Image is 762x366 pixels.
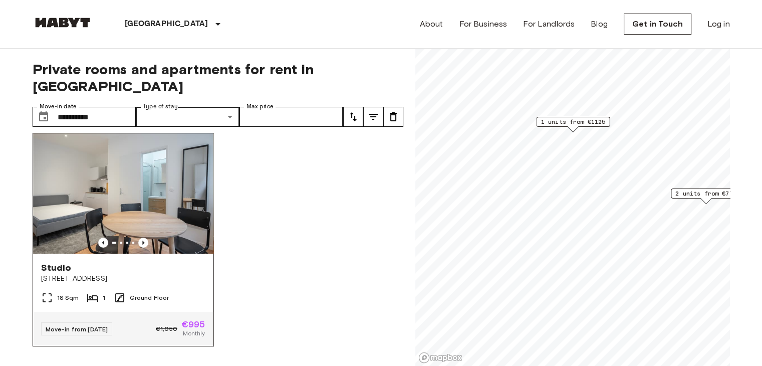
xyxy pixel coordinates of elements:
div: Map marker [536,117,610,132]
img: Habyt [33,18,93,28]
span: 2 units from €775 [675,189,736,198]
span: [STREET_ADDRESS] [41,274,205,284]
span: Move-in from [DATE] [46,325,108,333]
button: tune [363,107,383,127]
button: tune [343,107,363,127]
a: Mapbox logo [418,352,462,363]
a: Blog [591,18,608,30]
label: Max price [246,102,274,111]
a: Marketing picture of unit FR-18-004-002-01Previous imagePrevious imageStudio[STREET_ADDRESS]18 Sq... [33,133,214,346]
a: For Landlords [523,18,575,30]
span: Ground Floor [130,293,169,302]
label: Move-in date [40,102,77,111]
button: Previous image [98,238,108,248]
label: Type of stay [143,102,178,111]
span: Private rooms and apartments for rent in [GEOGRAPHIC_DATA] [33,61,403,95]
p: [GEOGRAPHIC_DATA] [125,18,208,30]
button: Choose date, selected date is 29 Sep 2025 [34,107,54,127]
span: €995 [181,320,205,329]
div: Map marker [671,189,741,204]
span: Studio [41,262,72,274]
span: 18 Sqm [57,293,79,302]
button: Previous image [138,238,148,248]
a: For Business [459,18,507,30]
img: Marketing picture of unit FR-18-004-002-01 [33,133,213,254]
span: 1 units from €1125 [541,117,605,126]
a: Get in Touch [624,14,691,35]
a: About [420,18,443,30]
button: tune [383,107,403,127]
span: €1,050 [156,324,177,333]
span: Monthly [183,329,205,338]
a: Log in [707,18,730,30]
span: 1 [103,293,105,302]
